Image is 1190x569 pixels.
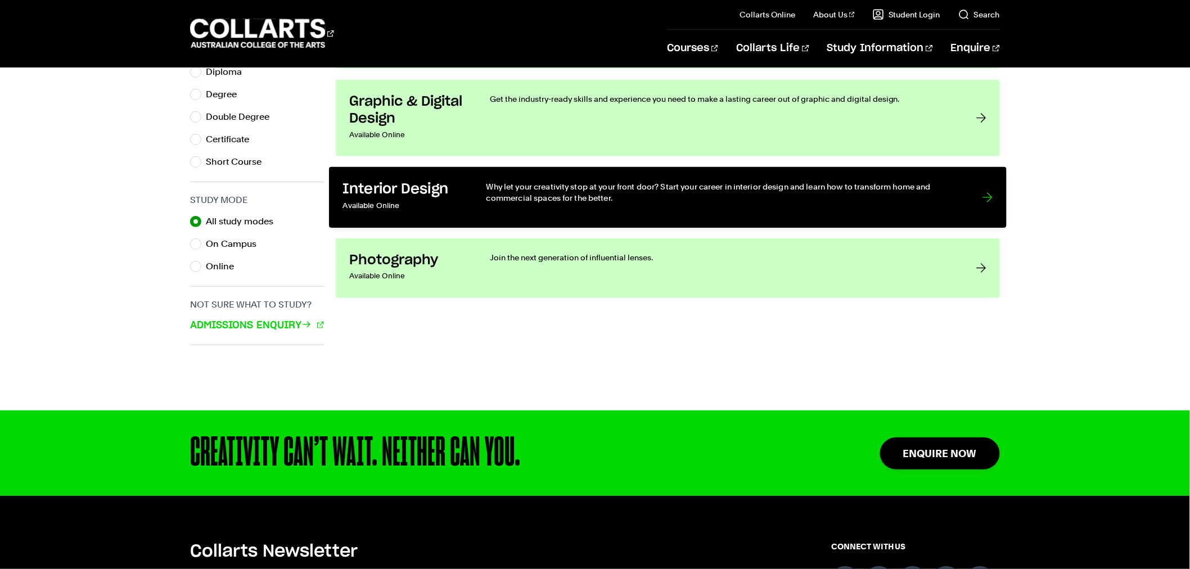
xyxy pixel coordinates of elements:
[190,541,759,562] h5: Collarts Newsletter
[329,167,1007,228] a: Interior Design Available Online Why let your creativity stop at your front door? Start your care...
[831,541,1000,552] span: CONNECT WITH US
[951,30,1000,67] a: Enquire
[740,9,795,20] a: Collarts Online
[486,181,959,204] p: Why let your creativity stop at your front door? Start your career in interior design and learn h...
[190,193,324,207] h3: Study Mode
[827,30,933,67] a: Study Information
[349,252,467,269] h3: Photography
[336,80,1000,156] a: Graphic & Digital Design Available Online Get the industry-ready skills and experience you need t...
[880,437,1000,469] a: Enquire Now
[349,93,467,127] h3: Graphic & Digital Design
[206,236,265,252] label: On Campus
[336,238,1000,298] a: Photography Available Online Join the next generation of influential lenses.
[958,9,1000,20] a: Search
[206,259,243,274] label: Online
[206,64,251,80] label: Diploma
[206,214,282,229] label: All study modes
[190,318,324,333] a: Admissions Enquiry
[206,109,278,125] label: Double Degree
[349,269,467,284] p: Available Online
[190,17,334,49] div: Go to homepage
[736,30,809,67] a: Collarts Life
[667,30,718,67] a: Courses
[873,9,940,20] a: Student Login
[349,127,467,143] p: Available Online
[813,9,855,20] a: About Us
[206,87,246,102] label: Degree
[343,198,463,214] p: Available Online
[190,433,808,473] div: CREATIVITY CAN’T WAIT. NEITHER CAN YOU.
[343,181,463,198] h3: Interior Design
[490,252,954,263] p: Join the next generation of influential lenses.
[190,298,324,311] h3: Not sure what to study?
[206,132,258,147] label: Certificate
[206,154,271,170] label: Short Course
[490,93,954,105] p: Get the industry-ready skills and experience you need to make a lasting career out of graphic and...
